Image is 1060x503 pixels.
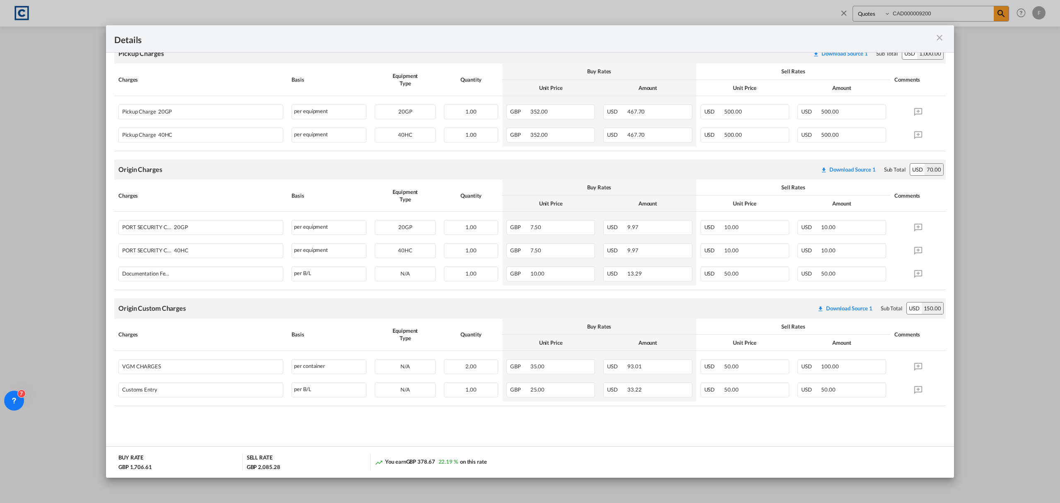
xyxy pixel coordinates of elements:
th: Comments [890,319,946,351]
div: Download original source rate sheet [821,166,876,173]
span: 7.50 [530,224,542,230]
span: 10.00 [724,247,739,254]
div: Download Source 1 [829,166,876,173]
span: USD [704,247,723,254]
div: Equipment Type [375,72,436,87]
span: 100.00 [821,363,838,370]
span: 1.00 [465,131,477,138]
span: USD [607,108,626,115]
span: USD [801,270,820,277]
span: 500.00 [724,108,742,115]
span: 10.00 [724,224,739,230]
span: 1.00 [465,386,477,393]
span: USD [704,224,723,230]
button: Download original source rate sheet [813,301,877,316]
th: Amount [599,335,696,351]
th: Comments [890,179,946,212]
div: Origin Charges [118,165,162,174]
span: 1.00 [465,224,477,230]
th: Comments [890,63,946,96]
div: Sell Rates [701,68,887,75]
div: Pickup Charges [118,49,164,58]
th: Unit Price [696,335,793,351]
span: GBP [510,131,529,138]
div: per equipment [291,104,366,119]
div: Download original source rate sheet [817,166,880,173]
div: per equipment [291,220,366,235]
div: Pickup Charge [122,128,240,138]
div: Equipment Type [375,327,436,342]
span: GBP [510,363,529,370]
div: Documentation Fee Origin [122,267,240,277]
div: Sub Total [876,50,898,57]
th: Amount [793,196,890,212]
div: SELL RATE [247,454,272,463]
th: Amount [599,196,696,212]
div: Equipment Type [375,188,436,203]
span: 40HC [172,247,188,254]
span: GBP [510,270,529,277]
span: USD [801,247,820,254]
span: N/A [400,386,410,393]
span: 10.00 [821,247,836,254]
div: Details [114,34,862,44]
span: 40HC [398,247,412,254]
span: USD [801,224,820,230]
div: Buy Rates [506,323,692,330]
span: GBP [510,224,529,230]
div: Download original source rate sheet [817,305,872,312]
span: 10.00 [530,270,545,277]
span: USD [607,247,626,254]
div: USD [902,48,917,59]
div: Pickup Charge [122,105,240,115]
div: Sell Rates [701,323,887,330]
span: 352.00 [530,108,548,115]
span: 2.00 [465,363,477,370]
span: 13.29 [627,270,642,277]
span: USD [801,363,820,370]
span: 50.00 [724,386,739,393]
button: Download original source rate sheet [809,46,872,61]
span: USD [704,131,723,138]
span: GBP [510,108,529,115]
span: USD [607,270,626,277]
md-icon: icon-download [821,167,827,173]
div: 150.00 [922,302,943,314]
th: Unit Price [696,196,793,212]
span: 40HC [398,131,412,138]
div: Charges [118,76,283,83]
span: USD [607,363,626,370]
span: 20GP [156,109,172,115]
span: 50.00 [821,270,836,277]
div: per equipment [291,243,366,258]
div: Download Source 1 [826,305,872,312]
span: N/A [400,363,410,370]
span: USD [704,363,723,370]
span: 9.97 [627,224,638,230]
th: Amount [793,80,890,96]
div: Basis [291,331,366,338]
div: GBP 2,085.28 [247,463,280,471]
span: GBP [510,386,529,393]
span: USD [801,131,820,138]
span: USD [704,386,723,393]
div: Charges [118,331,283,338]
span: 9.97 [627,247,638,254]
span: 467.70 [627,108,645,115]
th: Unit Price [502,335,599,351]
span: 1.00 [465,270,477,277]
div: Charges [118,192,283,199]
span: 467.70 [627,131,645,138]
div: BUY RATE [118,454,143,463]
div: Download original source rate sheet [813,305,877,312]
th: Amount [599,80,696,96]
md-dialog: Pickup Door ... [106,25,954,478]
button: Download original source rate sheet [817,162,880,177]
span: 33.22 [627,386,642,393]
div: Quantity [444,76,498,83]
span: 50.00 [724,363,739,370]
div: Basis [291,192,366,199]
div: Download Source 1 [821,50,868,57]
div: Quantity [444,192,498,199]
div: Download original source rate sheet [813,50,868,57]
